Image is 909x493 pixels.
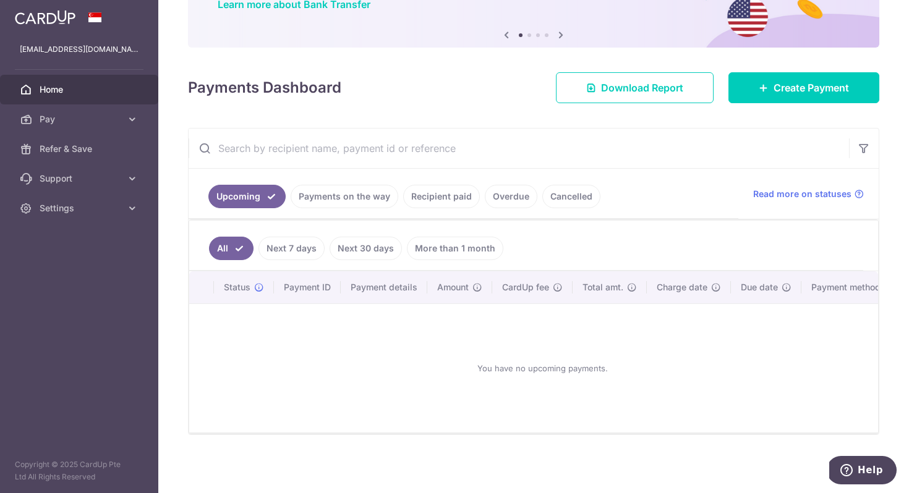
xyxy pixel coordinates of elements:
span: Read more on statuses [753,188,851,200]
span: Pay [40,113,121,125]
span: Total amt. [583,281,623,293]
a: Next 30 days [330,237,402,260]
span: Support [40,172,121,185]
span: Create Payment [774,80,849,95]
img: CardUp [15,10,75,25]
a: Payments on the way [291,185,398,208]
a: Read more on statuses [753,188,864,200]
a: Recipient paid [403,185,480,208]
a: Download Report [556,72,714,103]
a: Create Payment [728,72,879,103]
input: Search by recipient name, payment id or reference [189,129,849,168]
div: You have no upcoming payments. [204,314,881,423]
a: More than 1 month [407,237,503,260]
span: Status [224,281,250,293]
th: Payment details [341,271,427,303]
th: Payment method [801,271,895,303]
iframe: Opens a widget where you can find more information [829,456,897,487]
span: Refer & Save [40,143,121,155]
span: Download Report [601,80,683,95]
span: Charge date [657,281,707,293]
a: Upcoming [208,185,286,208]
h4: Payments Dashboard [188,77,341,99]
a: Cancelled [542,185,600,208]
p: [EMAIL_ADDRESS][DOMAIN_NAME] [20,43,139,56]
span: Settings [40,202,121,214]
span: Home [40,83,121,96]
span: Amount [437,281,469,293]
a: Next 7 days [258,237,325,260]
span: CardUp fee [502,281,549,293]
span: Due date [741,281,778,293]
th: Payment ID [274,271,341,303]
a: All [209,237,254,260]
a: Overdue [485,185,537,208]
